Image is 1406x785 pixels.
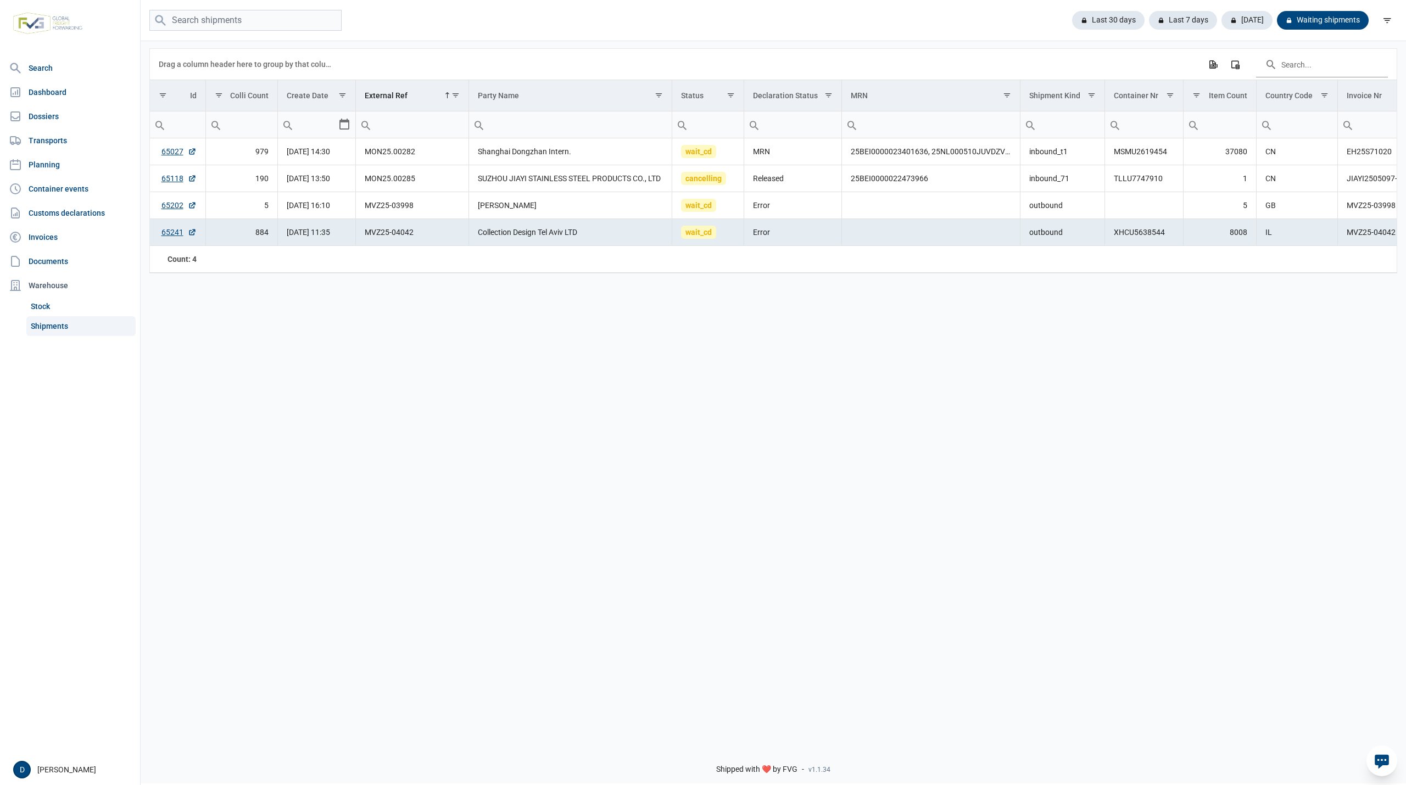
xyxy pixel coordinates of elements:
[4,226,136,248] a: Invoices
[1020,138,1105,165] td: inbound_t1
[842,165,1020,192] td: 25BEI0000022473966
[824,91,833,99] span: Show filter options for column 'Declaration Status'
[205,219,278,246] td: 884
[150,111,205,138] input: Filter cell
[1105,111,1183,138] input: Filter cell
[205,80,278,111] td: Column Colli Count
[1029,91,1080,100] div: Shipment Kind
[338,91,347,99] span: Show filter options for column 'Create Date'
[338,111,351,138] div: Select
[1320,91,1329,99] span: Show filter options for column 'Country Code'
[278,111,338,138] input: Filter cell
[150,80,205,111] td: Column Id
[681,145,716,158] span: wait_cd
[842,111,862,138] div: Search box
[287,201,330,210] span: [DATE] 16:10
[1225,54,1245,74] div: Column Chooser
[13,761,133,778] div: [PERSON_NAME]
[1072,11,1145,30] div: Last 30 days
[206,111,278,138] input: Filter cell
[205,192,278,219] td: 5
[356,192,468,219] td: MVZ25-03998
[190,91,197,100] div: Id
[356,111,468,138] input: Filter cell
[287,228,330,237] span: [DATE] 11:35
[1338,111,1358,138] div: Search box
[1184,111,1203,138] div: Search box
[1105,111,1125,138] div: Search box
[1265,91,1313,100] div: Country Code
[287,147,330,156] span: [DATE] 14:30
[1183,80,1256,111] td: Column Item Count
[672,80,744,111] td: Column Status
[744,80,842,111] td: Column Declaration Status
[681,172,726,185] span: cancelling
[1020,219,1105,246] td: outbound
[1003,91,1011,99] span: Show filter options for column 'MRN'
[468,111,672,138] td: Filter cell
[681,91,704,100] div: Status
[1256,165,1338,192] td: CN
[468,219,672,246] td: Collection Design Tel Aviv LTD
[469,111,672,138] input: Filter cell
[468,138,672,165] td: Shanghai Dongzhan Intern.
[150,111,170,138] div: Search box
[278,111,298,138] div: Search box
[1105,219,1184,246] td: XHCU5638544
[4,130,136,152] a: Transports
[672,111,744,138] input: Filter cell
[1183,138,1256,165] td: 37080
[842,111,1020,138] input: Filter cell
[744,138,842,165] td: MRN
[1183,111,1256,138] td: Filter cell
[4,105,136,127] a: Dossiers
[356,80,468,111] td: Column External Ref
[681,226,716,239] span: wait_cd
[1114,91,1158,100] div: Container Nr
[159,49,1388,80] div: Data grid toolbar
[1277,11,1369,30] div: Waiting shipments
[9,8,87,38] img: FVG - Global freight forwarding
[159,254,197,265] div: Id Count: 4
[205,111,278,138] td: Filter cell
[1166,91,1174,99] span: Show filter options for column 'Container Nr'
[842,80,1020,111] td: Column MRN
[1192,91,1201,99] span: Show filter options for column 'Item Count'
[1183,165,1256,192] td: 1
[159,91,167,99] span: Show filter options for column 'Id'
[681,199,716,212] span: wait_cd
[1105,138,1184,165] td: MSMU2619454
[206,111,226,138] div: Search box
[744,192,842,219] td: Error
[478,91,519,100] div: Party Name
[278,111,356,138] td: Filter cell
[1209,91,1247,100] div: Item Count
[365,91,408,100] div: External Ref
[1105,165,1184,192] td: TLLU7747910
[727,91,735,99] span: Show filter options for column 'Status'
[230,91,269,100] div: Colli Count
[4,154,136,176] a: Planning
[1020,80,1105,111] td: Column Shipment Kind
[4,250,136,272] a: Documents
[1377,10,1397,30] div: filter
[1256,138,1338,165] td: CN
[1020,111,1105,138] input: Filter cell
[1183,192,1256,219] td: 5
[4,81,136,103] a: Dashboard
[1256,192,1338,219] td: GB
[161,146,197,157] a: 65027
[287,174,330,183] span: [DATE] 13:50
[468,80,672,111] td: Column Party Name
[13,761,31,778] button: D
[356,165,468,192] td: MON25.00285
[356,138,468,165] td: MON25.00282
[150,49,1397,273] div: Data grid with 4 rows and 18 columns
[4,274,136,296] div: Warehouse
[4,202,136,224] a: Customs declarations
[716,765,797,775] span: Shipped with ❤️ by FVG
[1020,192,1105,219] td: outbound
